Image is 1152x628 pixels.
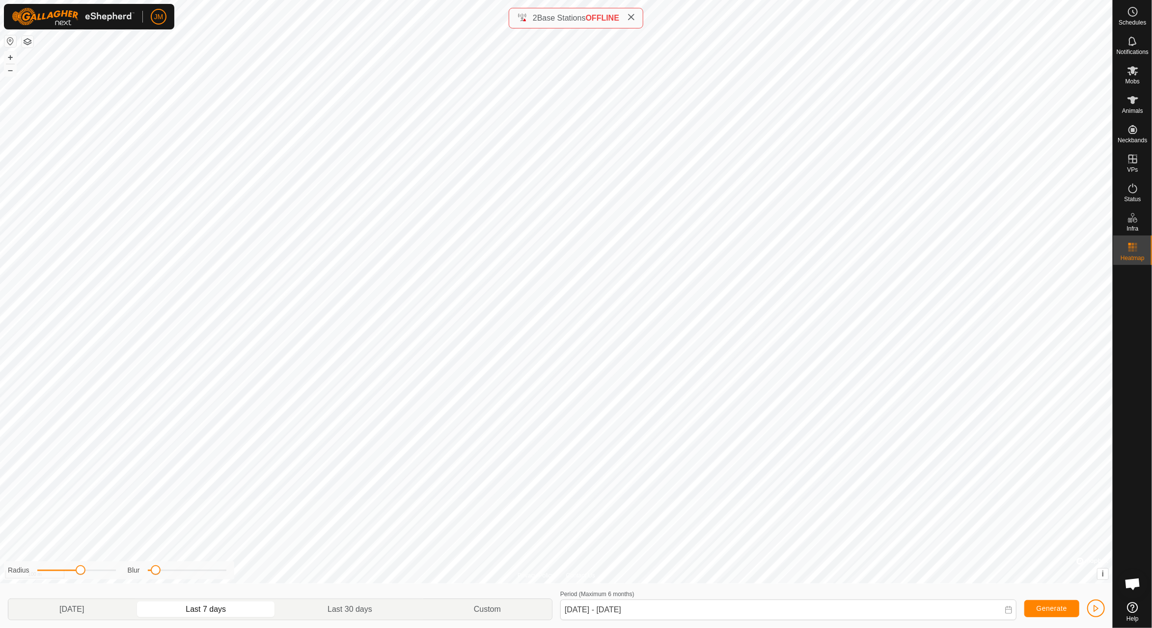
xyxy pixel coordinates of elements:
[1118,137,1147,143] span: Neckbands
[1037,604,1067,612] span: Generate
[1126,616,1139,622] span: Help
[59,603,84,615] span: [DATE]
[4,35,16,47] button: Reset Map
[1119,20,1146,26] span: Schedules
[1121,255,1145,261] span: Heatmap
[1024,600,1079,617] button: Generate
[560,591,634,598] label: Period (Maximum 6 months)
[328,603,372,615] span: Last 30 days
[1122,108,1143,114] span: Animals
[1097,569,1108,579] button: i
[1127,167,1138,173] span: VPs
[474,603,501,615] span: Custom
[1113,598,1152,626] a: Help
[8,565,29,576] label: Radius
[1118,569,1148,599] div: Open chat
[1126,226,1138,232] span: Infra
[154,12,164,22] span: JM
[566,571,595,580] a: Contact Us
[1102,570,1104,578] span: i
[128,565,140,576] label: Blur
[22,36,33,48] button: Map Layers
[1117,49,1149,55] span: Notifications
[533,14,537,22] span: 2
[4,52,16,63] button: +
[1125,78,1140,84] span: Mobs
[4,64,16,76] button: –
[12,8,135,26] img: Gallagher Logo
[186,603,226,615] span: Last 7 days
[518,571,554,580] a: Privacy Policy
[537,14,586,22] span: Base Stations
[586,14,619,22] span: OFFLINE
[1124,196,1141,202] span: Status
